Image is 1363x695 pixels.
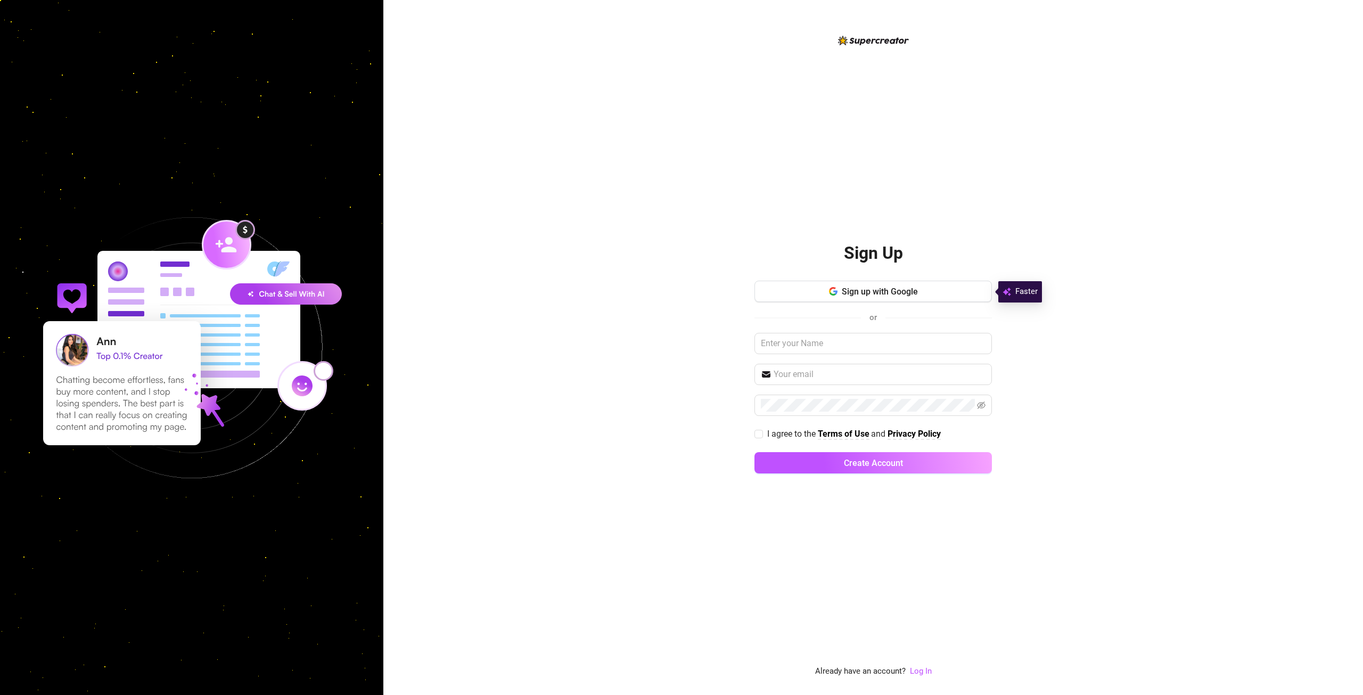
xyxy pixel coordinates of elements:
[842,287,918,297] span: Sign up with Google
[888,429,941,439] strong: Privacy Policy
[818,429,869,440] a: Terms of Use
[910,665,932,678] a: Log In
[869,313,877,322] span: or
[7,163,376,532] img: signup-background-D0MIrEPF.svg
[1003,285,1011,298] img: svg%3e
[871,429,888,439] span: and
[818,429,869,439] strong: Terms of Use
[815,665,906,678] span: Already have an account?
[767,429,818,439] span: I agree to the
[977,401,986,410] span: eye-invisible
[838,36,909,45] img: logo-BBDzfeDw.svg
[754,333,992,354] input: Enter your Name
[1015,285,1038,298] span: Faster
[774,368,986,381] input: Your email
[844,458,903,468] span: Create Account
[844,242,903,264] h2: Sign Up
[888,429,941,440] a: Privacy Policy
[754,452,992,473] button: Create Account
[754,281,992,302] button: Sign up with Google
[910,666,932,676] a: Log In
